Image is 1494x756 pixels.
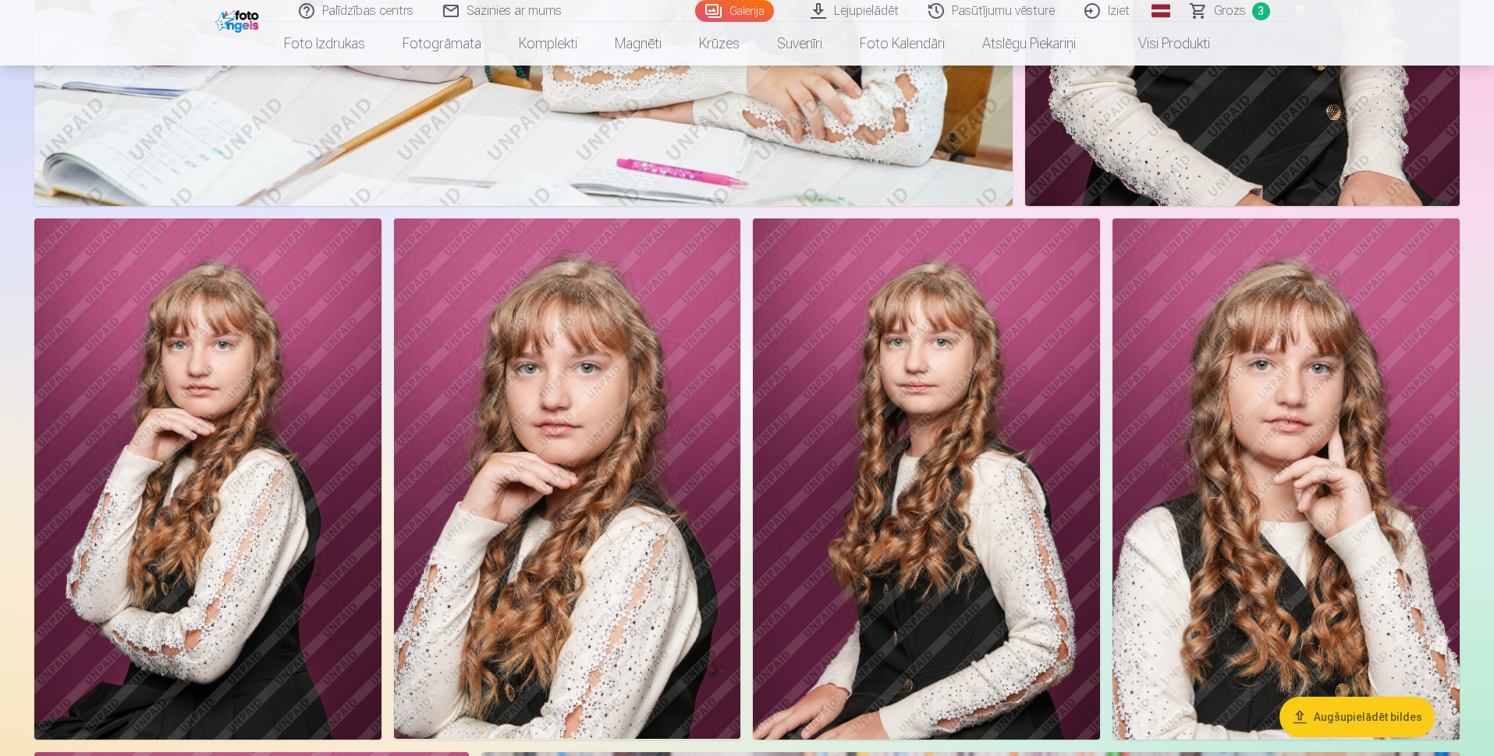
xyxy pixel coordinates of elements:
a: Krūzes [680,22,758,66]
a: Magnēti [596,22,680,66]
a: Foto izdrukas [265,22,384,66]
a: Fotogrāmata [384,22,500,66]
span: 3 [1252,2,1270,20]
a: Visi produkti [1095,22,1229,66]
a: Komplekti [500,22,596,66]
a: Atslēgu piekariņi [963,22,1095,66]
img: /fa1 [215,6,263,33]
a: Foto kalendāri [841,22,963,66]
button: Augšupielādēt bildes [1279,697,1435,737]
span: Grozs [1214,2,1246,20]
a: Suvenīri [758,22,841,66]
